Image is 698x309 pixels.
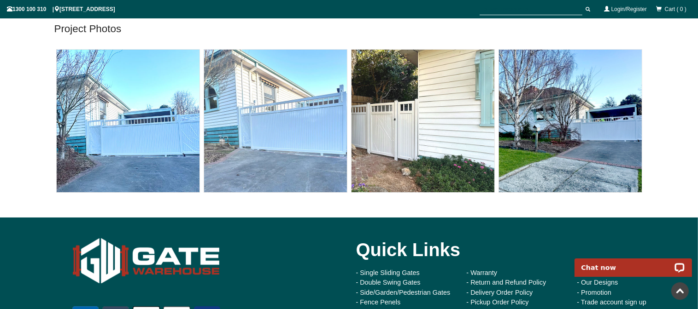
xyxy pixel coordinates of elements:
[577,289,611,296] a: - Promotion
[356,269,420,276] a: - Single Sliding Gates
[57,50,199,192] img: Partial Privacy (approx.85%) Fencing and Gates - Gate Warehouse
[665,6,686,12] span: Cart ( 0 )
[480,4,582,15] input: SEARCH PRODUCTS
[499,50,642,192] img: Partial Privacy (approx.85%) Fencing and Gates - Gate Warehouse
[204,50,347,192] img: Partial Privacy (approx.85%) Fencing and Gates - Gate Warehouse
[70,231,222,291] img: Gate Warehouse
[356,279,421,286] a: - Double Swing Gates
[356,231,674,268] div: Quick Links
[467,269,498,276] a: - Warranty
[7,6,115,12] span: 1300 100 310 | [STREET_ADDRESS]
[569,248,698,277] iframe: LiveChat chat widget
[577,279,618,286] a: - Our Designs
[467,279,546,286] a: - Return and Refund Policy
[356,289,451,296] a: - Side/Garden/Pedestrian Gates
[356,298,401,306] a: - Fence Penels
[467,298,529,306] a: - Pickup Order Policy
[467,289,533,296] a: - Delivery Order Policy
[577,298,646,306] a: - Trade account sign up
[611,6,647,12] a: Login/Register
[352,50,494,192] img: Partial Privacy (approx.85%) Fencing and Gates - Gate Warehouse
[54,22,644,36] h2: Project Photos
